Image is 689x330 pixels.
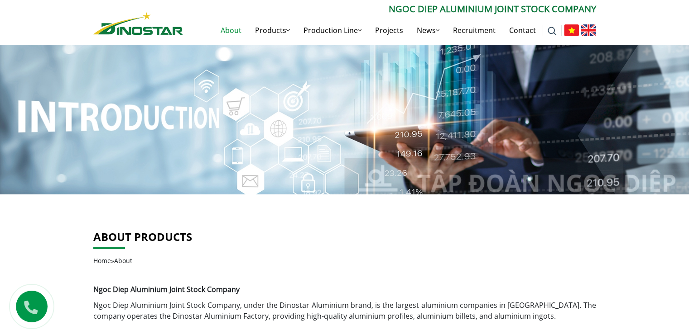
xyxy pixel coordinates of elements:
[368,16,410,45] a: Projects
[548,27,557,36] img: search
[93,229,192,244] a: About products
[446,16,502,45] a: Recruitment
[114,256,132,265] span: About
[214,16,248,45] a: About
[297,16,368,45] a: Production Line
[93,256,111,265] a: Home
[93,300,240,310] a: Ngoc Diep Aluminium Joint Stock Company
[93,284,240,294] strong: Ngoc Diep Aluminium Joint Stock Company
[248,16,297,45] a: Products
[564,24,579,36] img: Tiếng Việt
[93,256,132,265] span: »
[410,16,446,45] a: News
[183,2,596,16] p: Ngoc Diep Aluminium Joint Stock Company
[502,16,543,45] a: Contact
[93,300,596,321] p: , under the Dinostar Aluminium brand, is the largest aluminium companies in [GEOGRAPHIC_DATA]. Th...
[93,12,183,35] img: Nhôm Dinostar
[581,24,596,36] img: 英語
